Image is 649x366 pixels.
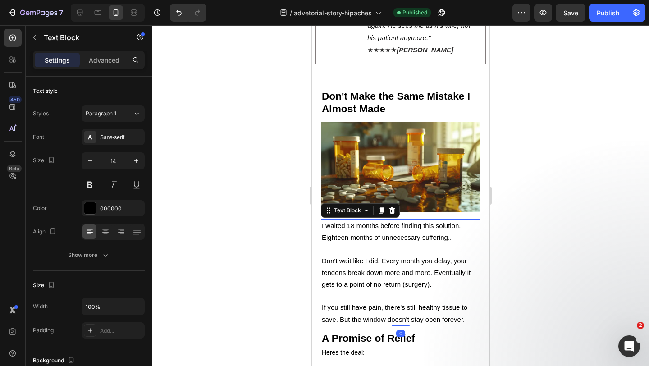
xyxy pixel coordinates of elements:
[7,165,22,172] div: Beta
[100,133,142,142] div: Sans-serif
[170,4,206,22] div: Undo/Redo
[4,4,67,22] button: 7
[68,251,110,260] div: Show more
[9,96,22,103] div: 450
[33,279,57,292] div: Size
[33,87,58,95] div: Text style
[33,133,44,141] div: Font
[33,226,58,238] div: Align
[33,326,54,334] div: Padding
[294,8,372,18] span: advetorial-story-hipaches
[312,25,489,366] iframe: Design area
[33,247,145,263] button: Show more
[33,155,57,167] div: Size
[45,55,70,65] p: Settings
[86,110,116,118] span: Paragraph 1
[556,4,585,22] button: Save
[59,7,63,18] p: 7
[33,110,49,118] div: Styles
[618,335,640,357] iframe: Intercom live chat
[100,205,142,213] div: 000000
[589,4,627,22] button: Publish
[290,8,292,18] span: /
[100,327,142,335] div: Add...
[82,105,145,122] button: Paragraph 1
[33,204,47,212] div: Color
[33,302,48,311] div: Width
[44,32,120,43] p: Text Block
[597,8,619,18] div: Publish
[89,55,119,65] p: Advanced
[82,298,144,315] input: Auto
[563,9,578,17] span: Save
[637,322,644,329] span: 2
[402,9,427,17] span: Published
